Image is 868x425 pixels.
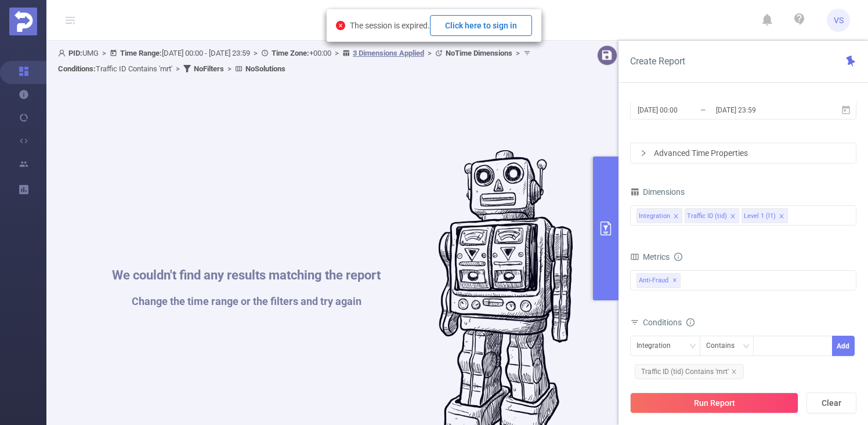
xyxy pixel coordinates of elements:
div: icon: rightAdvanced Time Properties [631,143,856,163]
button: Add [832,336,855,356]
div: Integration [639,209,670,224]
b: No Filters [194,64,224,73]
li: Traffic ID (tid) [685,208,739,223]
i: icon: close-circle [336,21,345,30]
u: 3 Dimensions Applied [353,49,424,57]
div: Traffic ID (tid) [687,209,727,224]
li: Integration [636,208,682,223]
b: PID: [68,49,82,57]
i: icon: down [743,343,750,351]
span: > [99,49,110,57]
span: Anti-Fraud [636,273,681,288]
span: ✕ [672,274,677,288]
input: End date [715,102,809,118]
span: VS [834,9,844,32]
i: icon: info-circle [674,253,682,261]
span: > [172,64,183,73]
span: > [250,49,261,57]
i: icon: user [58,49,68,57]
span: Dimensions [630,187,685,197]
button: Click here to sign in [430,15,532,36]
i: icon: close [779,213,784,220]
i: icon: close [673,213,679,220]
i: icon: close [731,369,737,375]
span: Conditions [643,318,695,327]
span: The session is expired. [350,21,532,30]
div: Level 1 (l1) [744,209,776,224]
span: Create Report [630,56,685,67]
b: Time Range: [120,49,162,57]
b: Time Zone: [272,49,309,57]
button: Run Report [630,393,798,413]
span: > [224,64,235,73]
i: icon: right [640,150,647,157]
i: icon: down [689,343,696,351]
h1: Change the time range or the filters and try again [112,296,381,307]
i: icon: close [730,213,736,220]
span: > [331,49,342,57]
div: Contains [706,336,743,355]
span: Traffic ID Contains 'mrt' [58,64,172,73]
span: UMG [DATE] 00:00 - [DATE] 23:59 +00:00 [58,49,534,73]
button: Clear [806,393,856,413]
b: No Solutions [245,64,285,73]
img: Protected Media [9,8,37,35]
h1: We couldn't find any results matching the report [112,269,381,282]
span: > [424,49,435,57]
i: icon: info-circle [686,318,695,326]
span: > [512,49,523,57]
li: Level 1 (l1) [742,208,788,223]
b: No Time Dimensions [446,49,512,57]
div: Integration [636,336,679,355]
span: Traffic ID (tid) Contains 'mrt' [635,364,744,379]
b: Conditions : [58,64,96,73]
span: Metrics [630,252,670,261]
input: Start date [636,102,730,118]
